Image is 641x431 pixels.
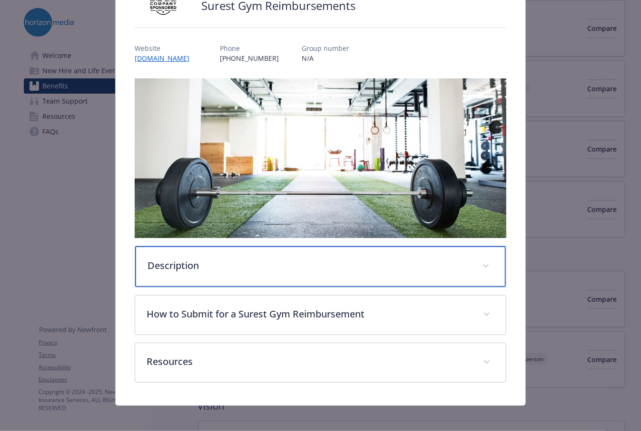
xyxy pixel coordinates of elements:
p: Description [148,259,470,273]
p: Website [135,43,197,53]
a: [DOMAIN_NAME] [135,54,197,63]
p: [PHONE_NUMBER] [220,53,279,63]
p: N/A [302,53,349,63]
p: Group number [302,43,349,53]
p: Resources [147,354,471,369]
img: banner [135,78,506,238]
div: How to Submit for a Surest Gym Reimbursement [135,296,505,335]
div: Description [135,246,505,287]
p: How to Submit for a Surest Gym Reimbursement [147,307,471,321]
p: Phone [220,43,279,53]
div: Resources [135,343,505,382]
